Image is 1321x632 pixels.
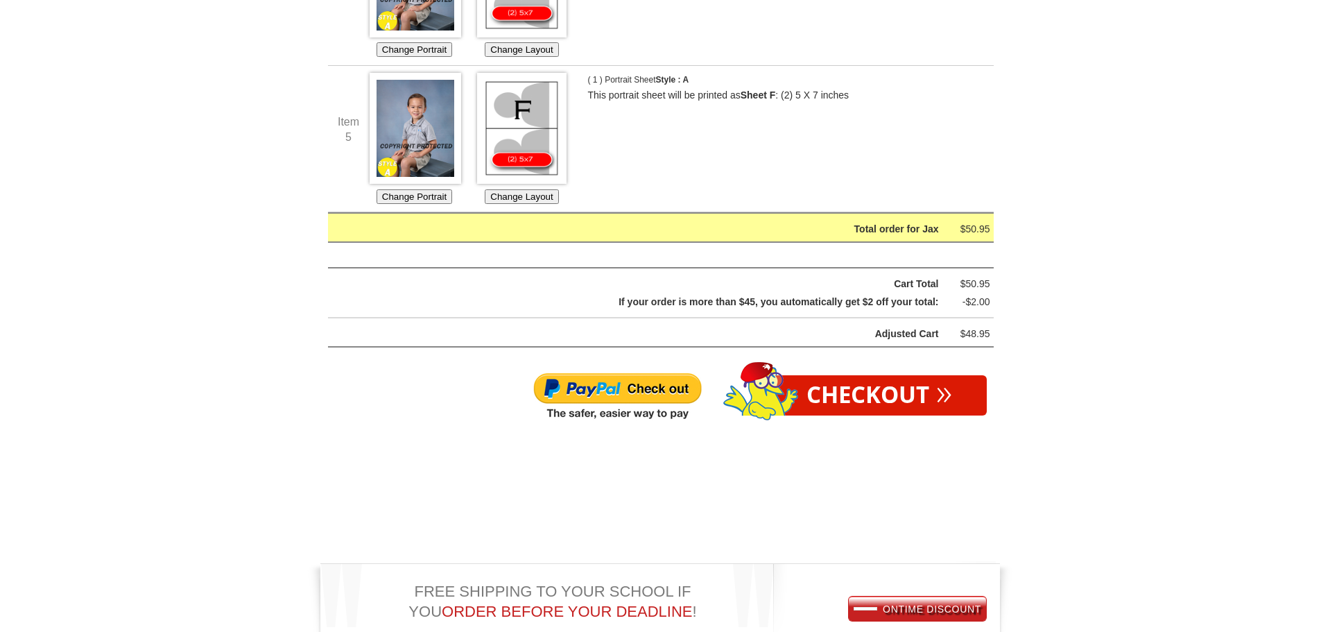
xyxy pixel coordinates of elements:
div: Choose which Image you'd like to use for this Portrait Sheet [370,73,460,205]
div: Choose which Layout you would like for this Portrait Sheet [477,73,567,205]
div: FREE SHIPPING TO YOUR SCHOOL IF YOU ! [307,572,729,624]
div: Item 5 [328,114,370,144]
button: Change Layout [485,189,558,204]
b: Sheet F [741,89,776,101]
div: $48.95 [949,325,990,343]
span: ORDER BEFORE YOUR DEADLINE [442,603,692,620]
div: If your order is more than $45, you automatically get $2 off your total: [363,293,939,311]
div: Total order for Jax [363,221,939,238]
div: Cart Total [363,275,939,293]
span: » [936,384,952,399]
div: $50.95 [949,275,990,293]
div: Adjusted Cart [363,325,939,343]
p: ( 1 ) Portrait Sheet [588,73,727,88]
span: Style : A [656,75,689,85]
div: -$2.00 [949,293,990,311]
button: Change Portrait [377,42,452,57]
button: Change Layout [485,42,558,57]
button: Change Portrait [377,189,452,204]
p: This portrait sheet will be printed as : (2) 5 X 7 inches [588,88,969,103]
img: Choose Layout [477,73,566,184]
span: ONTIME DISCOUNT [854,604,981,615]
a: Checkout» [772,375,987,416]
img: Paypal [533,372,702,422]
div: $50.95 [949,221,990,238]
a: ONTIME DISCOUNT [849,597,986,621]
img: Choose Image *1961_0021a*1961 [370,73,461,184]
